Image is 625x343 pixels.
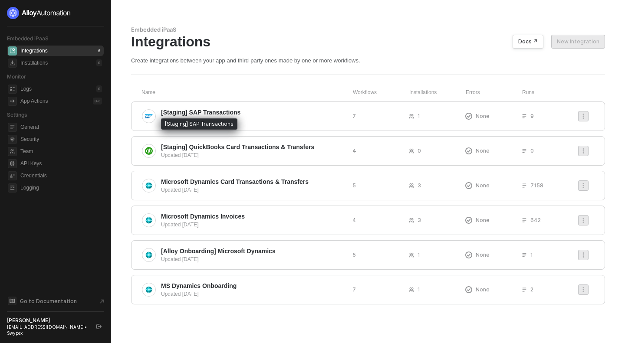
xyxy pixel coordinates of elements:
div: Errors [466,89,522,96]
span: Go to Documentation [20,297,77,305]
span: General [20,122,102,132]
span: 5 [352,251,356,258]
div: 6 [96,47,102,54]
span: 0 [530,147,534,154]
span: icon-list [522,218,527,223]
span: 9 [530,112,534,120]
span: logout [96,324,102,329]
div: Integrations [131,33,605,50]
span: credentials [8,171,17,180]
div: [EMAIL_ADDRESS][DOMAIN_NAME] • Swypex [7,324,89,336]
span: 1 [418,286,420,293]
span: None [476,147,490,154]
span: document-arrow [98,297,106,306]
span: 1 [530,251,533,258]
span: Settings [7,111,27,118]
img: logo [7,7,71,19]
span: None [476,182,490,189]
div: Updated [DATE] [161,290,345,298]
div: 0 [96,85,102,92]
span: [Staging] SAP Transactions [161,108,240,117]
span: icon-exclamation [465,182,472,189]
span: 3 [418,216,421,224]
div: Docs ↗ [518,38,538,45]
span: logging [8,183,17,193]
span: icon-users [409,252,414,258]
img: integration-icon [145,286,153,294]
span: 1 [418,251,420,258]
a: Knowledge Base [7,296,104,306]
button: Docs ↗ [513,35,543,49]
img: integration-icon [145,147,153,155]
div: Name [141,89,353,96]
span: api-key [8,159,17,168]
span: Team [20,146,102,157]
span: documentation [8,297,16,305]
span: icon-users [409,183,414,188]
span: None [476,216,490,224]
div: Updated [DATE] [161,117,345,124]
span: 5 [352,182,356,189]
span: icon-list [522,114,527,119]
span: icon-list [522,148,527,154]
span: 642 [530,216,541,224]
div: Updated [DATE] [161,255,345,263]
img: integration-icon [145,251,153,259]
span: icon-users [409,218,414,223]
span: icon-users [409,114,414,119]
span: [Staging] QuickBooks Card Transactions & Transfers [161,143,314,151]
span: icon-exclamation [465,252,472,258]
span: integrations [8,46,17,56]
span: Logging [20,183,102,193]
div: [Staging] SAP Transactions [161,118,237,130]
span: security [8,135,17,144]
div: Embedded iPaaS [131,26,605,33]
div: Runs [522,89,582,96]
div: [PERSON_NAME] [7,317,89,324]
span: 3 [418,182,421,189]
span: 2 [530,286,533,293]
span: None [476,286,490,293]
div: Workflows [353,89,409,96]
span: icon-users [409,148,414,154]
span: icon-logs [8,85,17,94]
div: Updated [DATE] [161,186,345,194]
span: icon-users [409,287,414,292]
span: Monitor [7,73,26,80]
span: Security [20,134,102,144]
span: 4 [352,216,356,224]
span: icon-exclamation [465,147,472,154]
div: Updated [DATE] [161,221,345,229]
span: icon-list [522,252,527,258]
span: 4 [352,147,356,154]
span: Embedded iPaaS [7,35,49,42]
button: New Integration [551,35,605,49]
span: MS Dynamics Onboarding [161,281,237,290]
div: Create integrations between your app and third-party ones made by one or more workflows. [131,57,605,64]
img: integration-icon [145,216,153,224]
span: API Keys [20,158,102,169]
div: 0 [96,59,102,66]
div: Installations [20,59,48,67]
div: Logs [20,85,32,93]
span: icon-exclamation [465,217,472,224]
div: 0 % [93,98,102,105]
span: Credentials [20,170,102,181]
span: icon-list [522,287,527,292]
span: icon-exclamation [465,286,472,293]
img: integration-icon [145,182,153,189]
div: Integrations [20,47,48,55]
span: None [476,112,490,120]
span: None [476,251,490,258]
div: App Actions [20,98,48,105]
span: icon-exclamation [465,113,472,120]
div: Updated [DATE] [161,151,345,159]
span: Microsoft Dynamics Invoices [161,212,245,221]
span: 7158 [530,182,543,189]
span: icon-app-actions [8,97,17,106]
span: 7 [352,286,356,293]
div: Installations [409,89,466,96]
span: 0 [418,147,421,154]
a: logo [7,7,104,19]
span: installations [8,59,17,68]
